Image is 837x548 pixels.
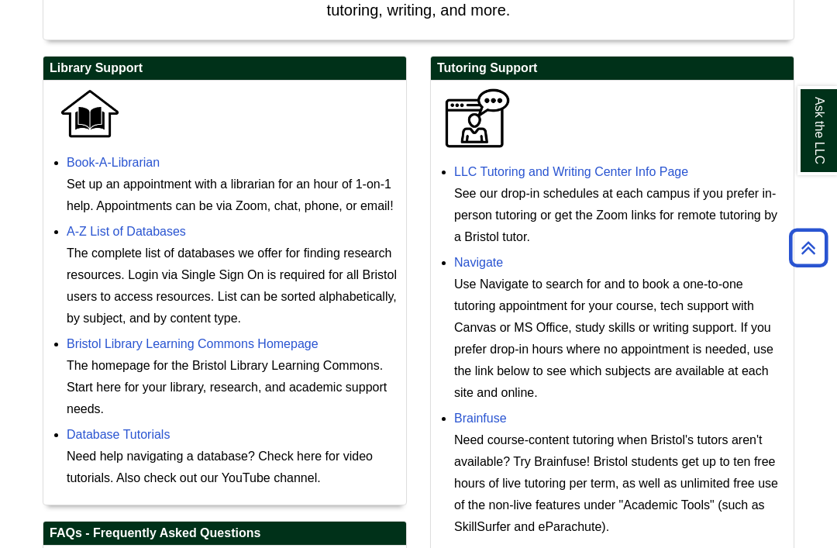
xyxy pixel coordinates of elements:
a: Brainfuse [454,412,507,425]
a: Navigate [454,256,503,269]
a: LLC Tutoring and Writing Center Info Page [454,165,688,178]
div: Use Navigate to search for and to book a one-to-one tutoring appointment for your course, tech su... [454,274,786,404]
a: Database Tutorials [67,428,170,441]
h2: FAQs - Frequently Asked Questions [43,522,406,546]
div: Need help navigating a database? Check here for video tutorials. Also check out our YouTube channel. [67,446,398,489]
div: See our drop-in schedules at each campus if you prefer in-person tutoring or get the Zoom links f... [454,183,786,248]
a: A-Z List of Databases [67,225,186,238]
a: Book-A-Librarian [67,156,160,169]
div: The complete list of databases we offer for finding research resources. Login via Single Sign On ... [67,243,398,329]
div: The homepage for the Bristol Library Learning Commons. Start here for your library, research, and... [67,355,398,420]
h2: Library Support [43,57,406,81]
h2: Tutoring Support [431,57,794,81]
a: Bristol Library Learning Commons Homepage [67,337,319,350]
div: Set up an appointment with a librarian for an hour of 1-on-1 help. Appointments can be via Zoom, ... [67,174,398,217]
div: Need course-content tutoring when Bristol's tutors aren't available? Try Brainfuse! Bristol stude... [454,429,786,538]
a: Back to Top [784,237,833,258]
